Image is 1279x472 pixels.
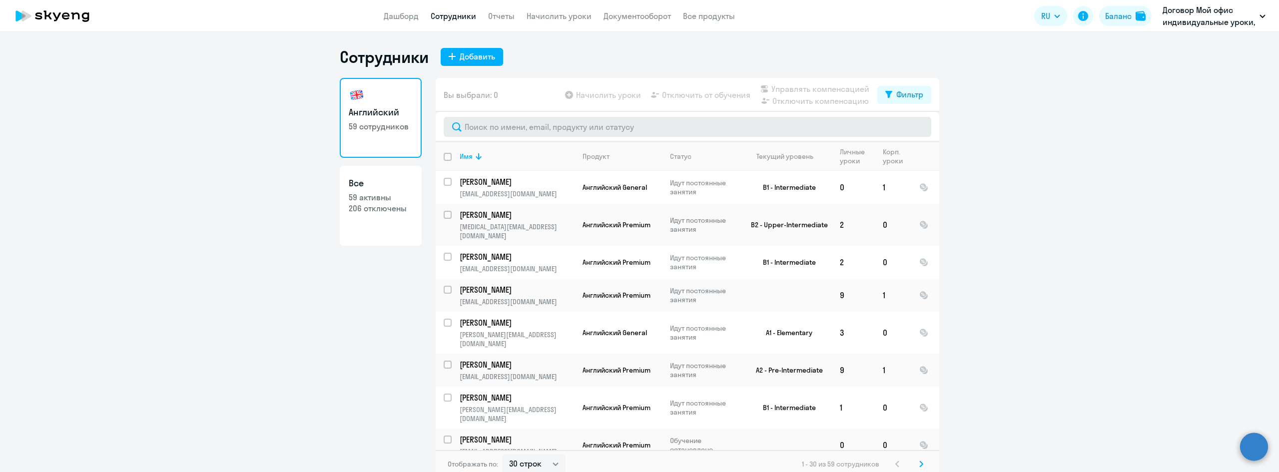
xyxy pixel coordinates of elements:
a: Все продукты [683,11,735,21]
p: Идут постоянные занятия [670,216,738,234]
div: Фильтр [896,88,923,100]
a: [PERSON_NAME] [460,359,574,370]
div: Продукт [583,152,610,161]
p: [PERSON_NAME] [460,284,573,295]
span: Английский Premium [583,403,650,412]
td: 0 [875,429,911,462]
td: A1 - Elementary [739,312,832,354]
div: Текущий уровень [747,152,831,161]
td: 0 [832,171,875,204]
td: 0 [875,246,911,279]
p: Договор Мой офис индивидуальные уроки, НОВЫЕ ОБЛАЧНЫЕ ТЕХНОЛОГИИ, ООО [1163,4,1256,28]
td: 2 [832,204,875,246]
p: [PERSON_NAME] [460,434,573,445]
a: [PERSON_NAME] [460,434,574,445]
td: 2 [832,246,875,279]
p: Идут постоянные занятия [670,286,738,304]
h3: Английский [349,106,413,119]
span: Английский General [583,183,647,192]
span: Английский Premium [583,441,650,450]
div: Добавить [460,50,495,62]
span: 1 - 30 из 59 сотрудников [802,460,879,469]
p: Идут постоянные занятия [670,253,738,271]
a: [PERSON_NAME] [460,392,574,403]
p: [PERSON_NAME] [460,392,573,403]
td: 9 [832,354,875,387]
p: [MEDICAL_DATA][EMAIL_ADDRESS][DOMAIN_NAME] [460,222,574,240]
div: Продукт [583,152,661,161]
a: Начислить уроки [527,11,592,21]
a: [PERSON_NAME] [460,284,574,295]
a: [PERSON_NAME] [460,176,574,187]
img: balance [1136,11,1146,21]
span: Английский Premium [583,291,650,300]
button: Добавить [441,48,503,66]
td: 0 [875,312,911,354]
p: [PERSON_NAME] [460,317,573,328]
td: 0 [875,387,911,429]
img: english [349,87,365,103]
td: 3 [832,312,875,354]
td: B1 - Intermediate [739,246,832,279]
a: Дашборд [384,11,419,21]
td: B2 - Upper-Intermediate [739,204,832,246]
a: Сотрудники [431,11,476,21]
td: 1 [832,387,875,429]
a: Документооборот [604,11,671,21]
p: Идут постоянные занятия [670,324,738,342]
div: Текущий уровень [756,152,813,161]
div: Баланс [1105,10,1132,22]
span: Английский Premium [583,258,650,267]
td: 0 [875,204,911,246]
p: 59 сотрудников [349,121,413,132]
a: [PERSON_NAME] [460,317,574,328]
div: Личные уроки [840,147,874,165]
span: Английский General [583,328,647,337]
div: Имя [460,152,574,161]
p: [EMAIL_ADDRESS][DOMAIN_NAME] [460,189,574,198]
span: Английский Premium [583,366,650,375]
p: [EMAIL_ADDRESS][DOMAIN_NAME] [460,447,574,456]
p: [EMAIL_ADDRESS][DOMAIN_NAME] [460,297,574,306]
p: [EMAIL_ADDRESS][DOMAIN_NAME] [460,264,574,273]
button: Балансbalance [1099,6,1152,26]
p: [PERSON_NAME][EMAIL_ADDRESS][DOMAIN_NAME] [460,405,574,423]
td: B1 - Intermediate [739,171,832,204]
input: Поиск по имени, email, продукту или статусу [444,117,931,137]
span: Вы выбрали: 0 [444,89,498,101]
p: Идут постоянные занятия [670,361,738,379]
td: 9 [832,279,875,312]
a: Английский59 сотрудников [340,78,422,158]
td: 1 [875,354,911,387]
p: Обучение остановлено [670,436,738,454]
div: Имя [460,152,473,161]
p: [PERSON_NAME][EMAIL_ADDRESS][DOMAIN_NAME] [460,330,574,348]
a: [PERSON_NAME] [460,209,574,220]
p: 59 активны [349,192,413,203]
button: Фильтр [877,86,931,104]
p: Идут постоянные занятия [670,399,738,417]
p: [PERSON_NAME] [460,359,573,370]
td: 1 [875,279,911,312]
p: [EMAIL_ADDRESS][DOMAIN_NAME] [460,372,574,381]
a: [PERSON_NAME] [460,251,574,262]
a: Все59 активны206 отключены [340,166,422,246]
td: A2 - Pre-Intermediate [739,354,832,387]
div: Личные уроки [840,147,868,165]
button: Договор Мой офис индивидуальные уроки, НОВЫЕ ОБЛАЧНЫЕ ТЕХНОЛОГИИ, ООО [1158,4,1271,28]
div: Корп. уроки [883,147,911,165]
p: [PERSON_NAME] [460,176,573,187]
button: RU [1034,6,1067,26]
span: RU [1041,10,1050,22]
div: Статус [670,152,691,161]
span: Отображать по: [448,460,498,469]
td: B1 - Intermediate [739,387,832,429]
p: [PERSON_NAME] [460,251,573,262]
a: Отчеты [488,11,515,21]
div: Корп. уроки [883,147,904,165]
div: Статус [670,152,738,161]
p: 206 отключены [349,203,413,214]
h3: Все [349,177,413,190]
p: Идут постоянные занятия [670,178,738,196]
